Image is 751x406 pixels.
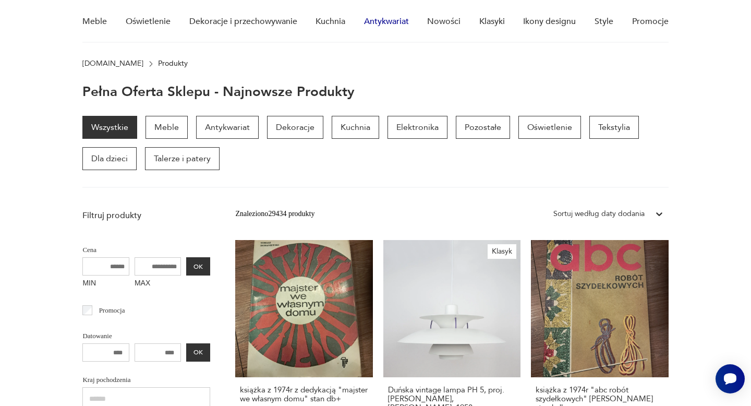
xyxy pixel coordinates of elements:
[82,147,137,170] a: Dla dzieci
[82,59,143,68] a: [DOMAIN_NAME]
[240,386,368,403] h3: książka z 1974r z dedykacją "majster we własnym domu" stan db+
[82,276,129,292] label: MIN
[332,116,379,139] a: Kuchnia
[523,2,576,42] a: Ikony designu
[716,364,745,393] iframe: Smartsupp widget button
[456,116,510,139] a: Pozostałe
[186,343,210,362] button: OK
[189,2,297,42] a: Dekoracje i przechowywanie
[186,257,210,276] button: OK
[82,85,355,99] h1: Pełna oferta sklepu - najnowsze produkty
[82,210,210,221] p: Filtruj produkty
[479,2,505,42] a: Klasyki
[364,2,409,42] a: Antykwariat
[158,59,188,68] p: Produkty
[82,330,210,342] p: Datowanie
[82,374,210,386] p: Kraj pochodzenia
[553,208,645,220] div: Sortuj według daty dodania
[99,305,125,316] p: Promocja
[427,2,461,42] a: Nowości
[387,116,447,139] a: Elektronika
[82,2,107,42] a: Meble
[632,2,669,42] a: Promocje
[589,116,639,139] a: Tekstylia
[126,2,171,42] a: Oświetlenie
[82,244,210,256] p: Cena
[316,2,345,42] a: Kuchnia
[518,116,581,139] a: Oświetlenie
[82,116,137,139] a: Wszystkie
[595,2,613,42] a: Style
[145,147,220,170] a: Talerze i patery
[196,116,259,139] a: Antykwariat
[135,276,181,292] label: MAX
[146,116,188,139] a: Meble
[235,208,314,220] div: Znaleziono 29434 produkty
[267,116,323,139] a: Dekoracje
